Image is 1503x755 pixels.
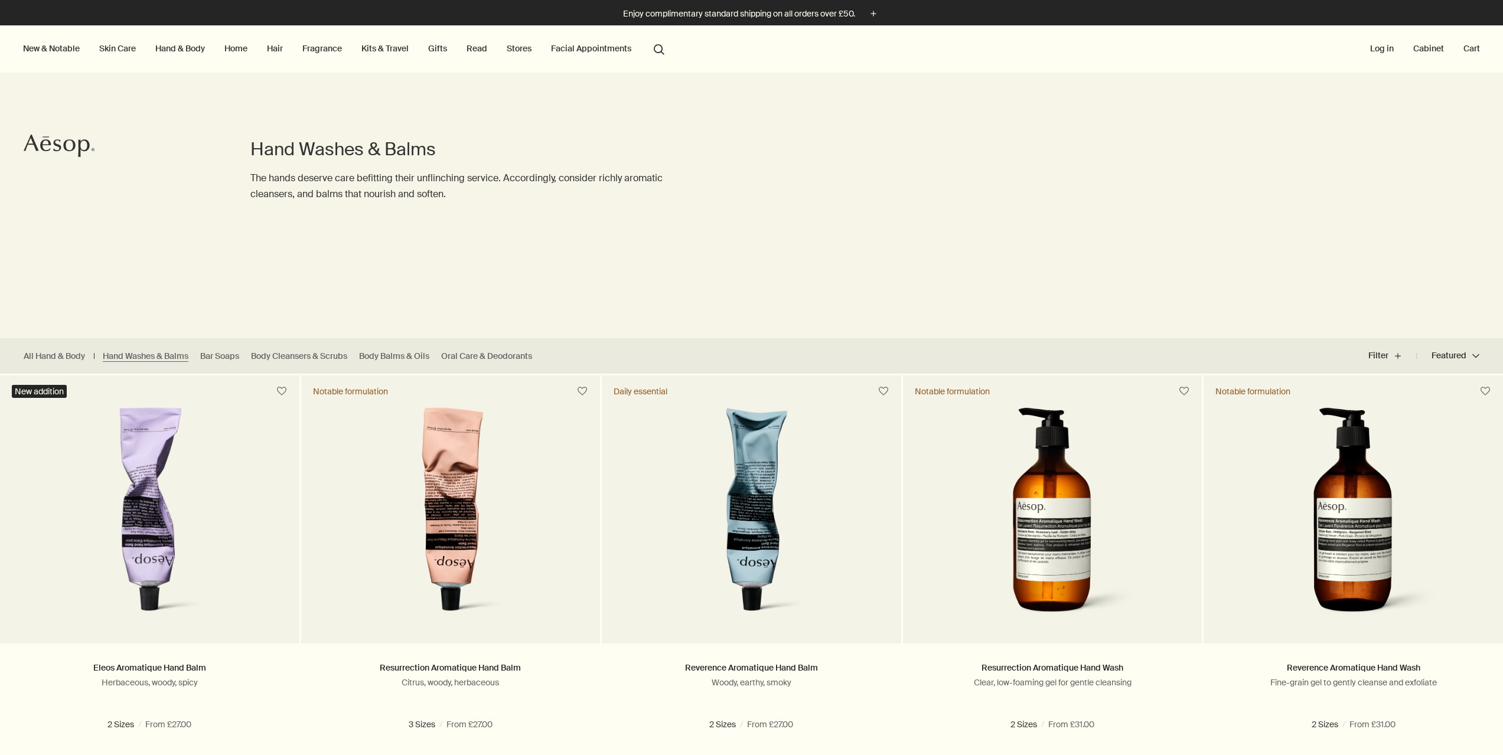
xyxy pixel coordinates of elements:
[1303,739,1329,753] span: £33.00
[1360,719,1413,730] span: 500 mL refill
[110,719,138,730] span: 75mL
[97,41,138,56] a: Skin Care
[736,739,803,753] span: £36.00 per 100 ml
[21,41,82,56] button: New & Notable
[1341,739,1404,753] span: £6.60 per 100 ml
[399,739,423,753] span: £27.00
[1368,342,1417,370] button: Filter
[57,407,242,626] img: Eleos Aromatique Hand Balm in a purple aluminium tube.
[873,381,894,402] button: Save to cabinet
[300,41,344,56] a: Fragrance
[685,662,818,673] a: Reverence Aromatique Hand Balm
[313,386,388,397] div: Notable formulation
[24,351,85,362] a: All Hand & Body
[1000,719,1036,730] span: 500 mL
[982,662,1123,673] a: Resurrection Aromatique Hand Wash
[915,386,990,397] div: Notable formulation
[1059,719,1112,730] span: 500 mL refill
[964,407,1141,626] img: Resurrection Aromatique Hand Wash with pump
[250,170,704,202] p: The hands deserve care befitting their unflinching service. Accordingly, consider richly aromatic...
[1221,677,1485,688] p: Fine-grain gel to gently cleanse and exfoliate
[126,739,129,753] span: /
[358,407,543,626] img: Resurrection Aromatique Hand Balm in aluminium tube
[1002,739,1028,753] span: £33.00
[572,381,593,402] button: Save to cabinet
[1334,739,1336,753] span: /
[728,739,731,753] span: /
[549,41,634,56] a: Facial Appointments
[250,138,704,161] h1: Hand Washes & Balms
[383,719,412,730] span: 75 mL
[921,677,1185,688] p: Clear, low-foaming gel for gentle cleansing
[1368,41,1396,56] button: Log in
[1411,41,1446,56] a: Cabinet
[426,41,449,56] a: Gifts
[435,719,471,730] span: 500 mL
[1287,662,1420,673] a: Reverence Aromatique Hand Wash
[1265,407,1442,626] img: Reverence Aromatique Hand Wash with pump
[623,7,880,21] button: Enjoy complimentary standard shipping on all orders over £50.
[103,351,188,362] a: Hand Washes & Balms
[301,407,601,643] a: Resurrection Aromatique Hand Balm in aluminium tube
[222,41,250,56] a: Home
[699,739,723,753] span: £27.00
[660,407,844,626] img: Reverence Aromatique Hand Balm in aluminium tube
[1173,381,1195,402] button: Save to cabinet
[1041,739,1103,753] span: £6.60 per 100 ml
[271,381,292,402] button: Save to cabinet
[153,41,207,56] a: Hand & Body
[93,662,206,673] a: Eleos Aromatique Hand Balm
[359,351,429,362] a: Body Balms & Oils
[18,677,282,688] p: Herbaceous, woody, spicy
[903,407,1202,643] a: Resurrection Aromatique Hand Wash with pump
[711,719,741,730] span: 75 mL
[1461,41,1482,56] button: Cart
[648,37,670,60] button: Open search
[1215,386,1290,397] div: Notable formulation
[161,719,197,730] span: 500 mL
[12,385,67,398] div: New addition
[21,25,670,73] nav: primary
[504,41,534,56] button: Stores
[435,739,503,753] span: £36.00 per 100 ml
[200,351,239,362] a: Bar Soaps
[1417,342,1479,370] button: Featured
[1204,407,1503,643] a: Reverence Aromatique Hand Wash with pump
[464,41,490,56] a: Read
[134,739,201,753] span: £36.00 per 100 ml
[359,41,411,56] a: Kits & Travel
[620,677,883,688] p: Woody, earthy, smoky
[24,134,94,158] svg: Aesop
[380,662,521,673] a: Resurrection Aromatique Hand Balm
[265,41,285,56] a: Hair
[1475,381,1496,402] button: Save to cabinet
[1302,719,1338,730] span: 500 mL
[319,677,583,688] p: Citrus, woody, herbaceous
[1033,739,1036,753] span: /
[763,719,799,730] span: 500 mL
[21,131,97,164] a: Aesop
[602,407,901,643] a: Reverence Aromatique Hand Balm in aluminium tube
[441,351,532,362] a: Oral Care & Deodorants
[428,739,431,753] span: /
[614,386,667,397] div: Daily essential
[97,739,122,753] span: £27.00
[493,719,526,730] span: 120 mL
[251,351,347,362] a: Body Cleansers & Scrubs
[1368,25,1482,73] nav: supplementary
[623,8,855,20] p: Enjoy complimentary standard shipping on all orders over £50.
